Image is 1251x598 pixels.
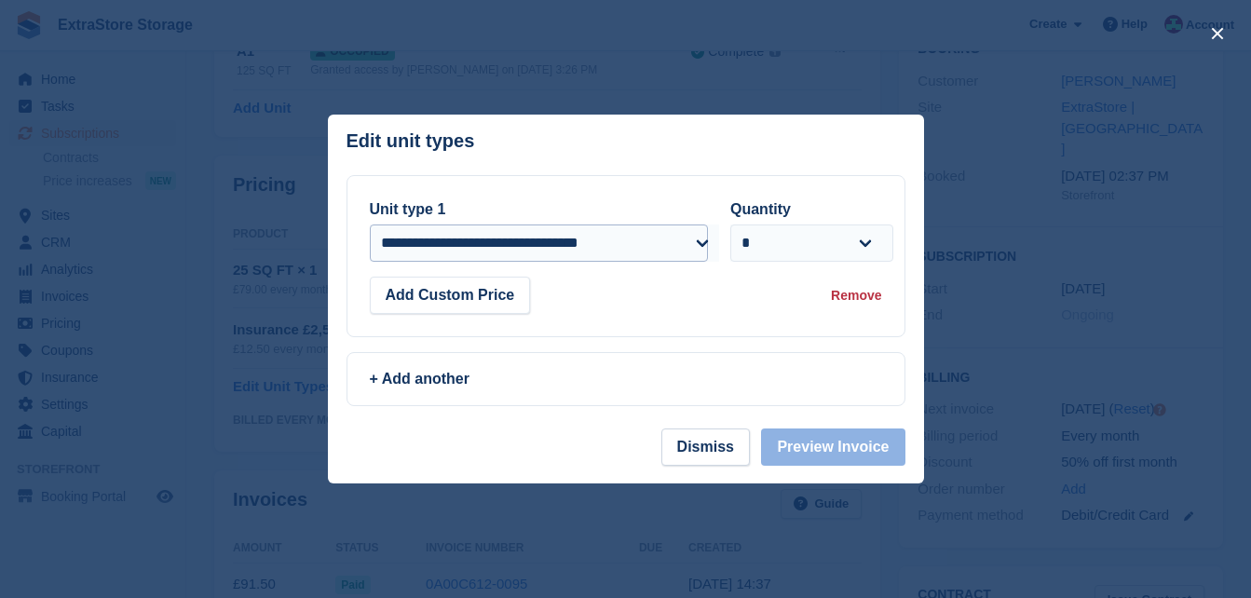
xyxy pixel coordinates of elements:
[661,428,750,466] button: Dismiss
[347,130,475,152] p: Edit unit types
[761,428,904,466] button: Preview Invoice
[370,277,531,314] button: Add Custom Price
[831,286,881,306] div: Remove
[1203,19,1232,48] button: close
[370,201,446,217] label: Unit type 1
[347,352,905,406] a: + Add another
[730,201,791,217] label: Quantity
[370,368,882,390] div: + Add another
